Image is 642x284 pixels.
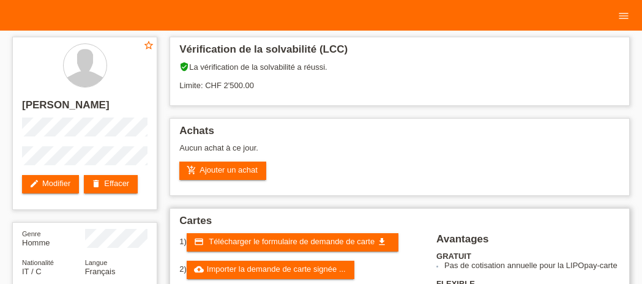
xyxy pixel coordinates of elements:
span: Italie / C / 10.10.1994 [22,267,42,276]
i: edit [29,179,39,189]
i: cloud_upload [194,264,204,274]
a: deleteEffacer [84,175,138,193]
a: cloud_uploadImporter la demande de carte signée ... [187,261,354,279]
div: Homme [22,229,85,247]
a: menu [611,12,636,19]
i: credit_card [194,237,204,247]
h2: Achats [179,125,620,143]
h2: Vérification de la solvabilité (LCC) [179,43,620,62]
h2: Cartes [179,215,620,233]
a: editModifier [22,175,79,193]
i: delete [91,179,101,189]
i: get_app [377,237,387,247]
span: Français [85,267,116,276]
b: GRATUIT [436,252,471,261]
div: 1) [179,233,421,252]
li: Pas de cotisation annuelle pour la LIPOpay-carte [444,261,620,270]
i: verified_user [179,62,189,72]
span: Nationalité [22,259,54,266]
div: La vérification de la solvabilité a réussi. Limite: CHF 2'500.00 [179,62,620,99]
div: 2) [179,261,421,279]
a: star_border [143,40,154,53]
span: Langue [85,259,108,266]
i: add_shopping_cart [187,165,196,175]
span: Télécharger le formulaire de demande de carte [209,237,375,246]
h2: [PERSON_NAME] [22,99,147,118]
h2: Avantages [436,233,620,252]
i: star_border [143,40,154,51]
div: Aucun achat à ce jour. [179,143,620,162]
span: Genre [22,230,41,237]
a: credit_card Télécharger le formulaire de demande de carte get_app [187,233,398,252]
i: menu [618,10,630,22]
a: add_shopping_cartAjouter un achat [179,162,266,180]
